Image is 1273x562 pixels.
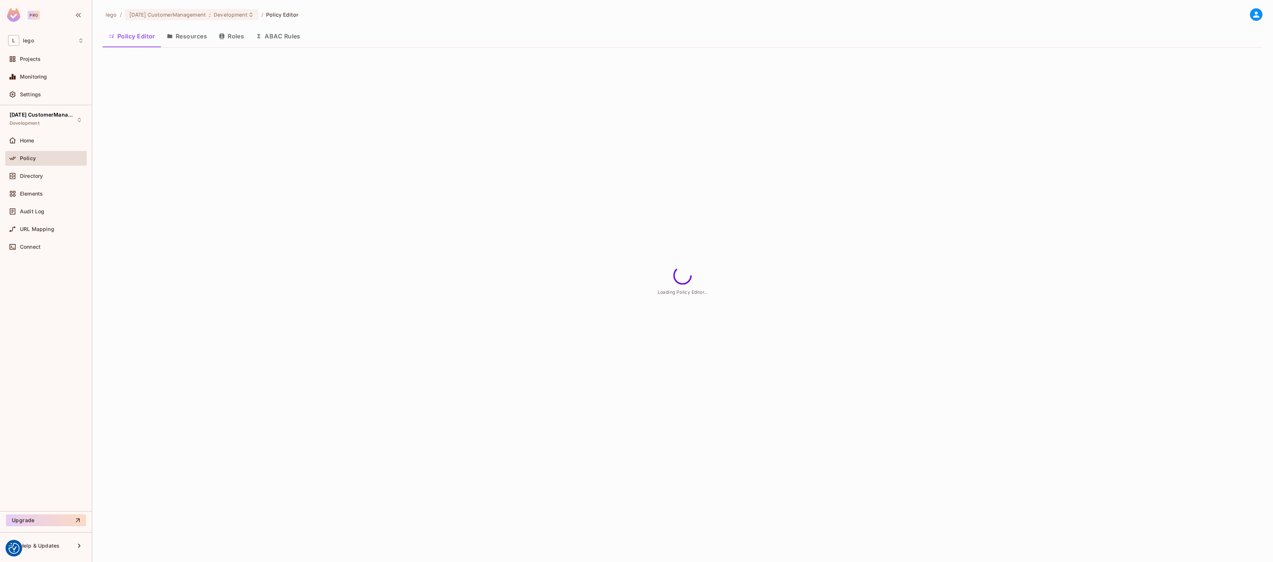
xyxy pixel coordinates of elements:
[10,112,76,118] span: [DATE] CustomerManagement
[20,155,36,161] span: Policy
[266,11,299,18] span: Policy Editor
[103,27,161,45] button: Policy Editor
[6,514,86,526] button: Upgrade
[28,11,40,20] div: Pro
[20,74,47,80] span: Monitoring
[8,35,19,46] span: L
[20,244,41,250] span: Connect
[20,543,59,549] span: Help & Updates
[209,12,211,18] span: :
[20,191,43,197] span: Elements
[20,56,41,62] span: Projects
[129,11,206,18] span: [DATE] CustomerManagement
[8,543,20,554] img: Revisit consent button
[106,11,117,18] span: the active workspace
[23,38,34,44] span: Workspace: lego
[161,27,213,45] button: Resources
[20,92,41,97] span: Settings
[20,208,44,214] span: Audit Log
[8,543,20,554] button: Consent Preferences
[250,27,306,45] button: ABAC Rules
[20,226,54,232] span: URL Mapping
[658,289,708,294] span: Loading Policy Editor...
[7,8,20,22] img: SReyMgAAAABJRU5ErkJggg==
[20,138,34,144] span: Home
[20,173,43,179] span: Directory
[120,11,122,18] li: /
[214,11,248,18] span: Development
[261,11,263,18] li: /
[213,27,250,45] button: Roles
[10,120,39,126] span: Development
